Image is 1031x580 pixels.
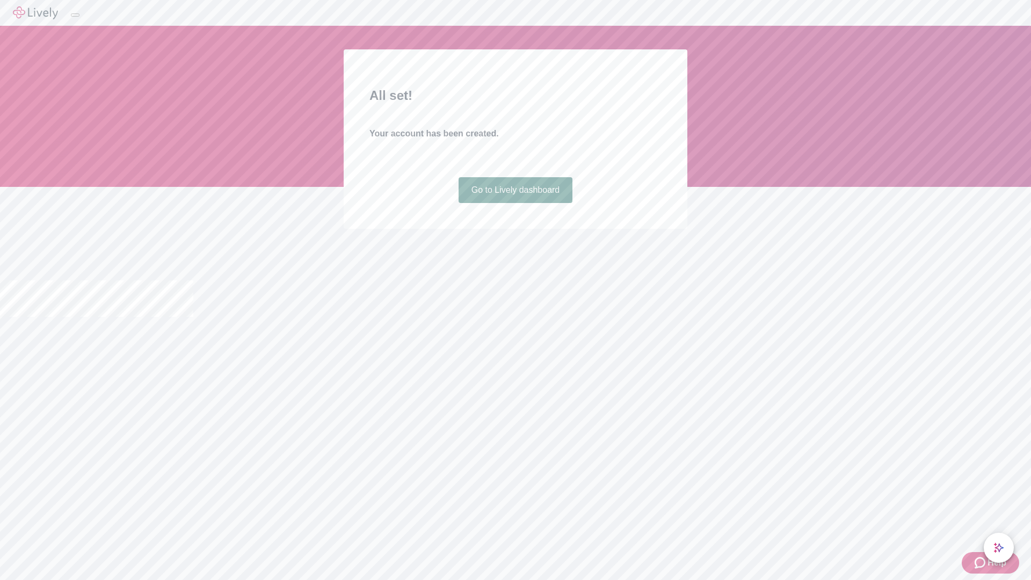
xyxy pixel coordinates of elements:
[13,6,58,19] img: Lively
[369,86,662,105] h2: All set!
[459,177,573,203] a: Go to Lively dashboard
[984,533,1014,563] button: chat
[962,552,1019,574] button: Zendesk support iconHelp
[988,556,1006,569] span: Help
[71,13,79,17] button: Log out
[369,127,662,140] h4: Your account has been created.
[993,542,1004,553] svg: Lively AI Assistant
[975,556,988,569] svg: Zendesk support icon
